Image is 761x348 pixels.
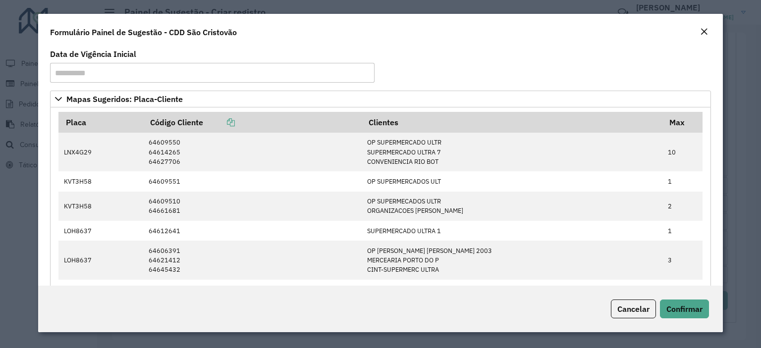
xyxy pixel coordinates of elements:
[663,112,703,133] th: Max
[362,241,663,280] td: OP [PERSON_NAME] [PERSON_NAME] 2003 MERCEARIA PORTO DO P CINT-SUPERMERC ULTRA
[66,95,183,103] span: Mapas Sugeridos: Placa-Cliente
[362,221,663,241] td: SUPERMERCADO ULTRA 1
[663,221,703,241] td: 1
[58,192,143,221] td: KVT3H58
[58,241,143,280] td: LOH8637
[362,133,663,171] td: OP SUPERMERCADO ULTR SUPERMERCADO ULTRA 7 CONVENIENCIA RIO BOT
[58,112,143,133] th: Placa
[144,192,362,221] td: 64609510 64661681
[144,112,362,133] th: Código Cliente
[617,304,650,314] span: Cancelar
[50,91,711,107] a: Mapas Sugeridos: Placa-Cliente
[50,48,136,60] label: Data de Vigência Inicial
[144,133,362,171] td: 64609550 64614265 64627706
[203,117,235,127] a: Copiar
[663,133,703,171] td: 10
[362,171,663,191] td: OP SUPERMERCADOS ULT
[666,304,703,314] span: Confirmar
[700,28,708,36] em: Fechar
[663,192,703,221] td: 2
[697,26,711,39] button: Close
[58,133,143,171] td: LNX4G29
[58,171,143,191] td: KVT3H58
[144,241,362,280] td: 64606391 64621412 64645432
[50,26,237,38] h4: Formulário Painel de Sugestão - CDD São Cristovão
[58,221,143,241] td: LOH8637
[362,192,663,221] td: OP SUPERMECADOS ULTR ORGANIZACOES [PERSON_NAME]
[362,112,663,133] th: Clientes
[663,171,703,191] td: 1
[660,299,709,318] button: Confirmar
[663,241,703,280] td: 3
[144,171,362,191] td: 64609551
[611,299,656,318] button: Cancelar
[144,221,362,241] td: 64612641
